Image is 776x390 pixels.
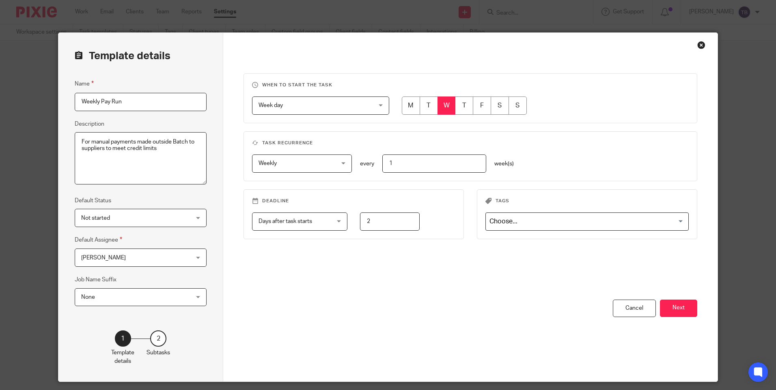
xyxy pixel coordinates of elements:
h3: Deadline [252,198,455,204]
h3: When to start the task [252,82,688,88]
label: Default Status [75,197,111,205]
h2: Template details [75,49,170,63]
label: Name [75,79,94,88]
div: Search for option [485,212,689,231]
p: every [360,160,374,168]
label: Default Assignee [75,235,122,244]
textarea: For manual payments made outside Batch to suppliers to meet credit limits [75,132,207,185]
h3: Task recurrence [252,140,688,146]
span: week(s) [494,161,514,167]
label: Job Name Suffix [75,276,116,284]
span: None [81,294,95,300]
label: Description [75,120,104,128]
div: Cancel [613,300,656,317]
button: Next [660,300,697,317]
div: 2 [150,330,166,347]
p: Template details [111,349,134,365]
h3: Tags [485,198,689,204]
span: [PERSON_NAME] [81,255,126,261]
div: Close this dialog window [697,41,705,49]
span: Not started [81,215,110,221]
span: Weekly [259,161,277,166]
div: 1 [115,330,131,347]
span: Week day [259,103,283,108]
span: Days after task starts [259,219,312,224]
p: Subtasks [147,349,170,357]
input: Search for option [487,214,684,229]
